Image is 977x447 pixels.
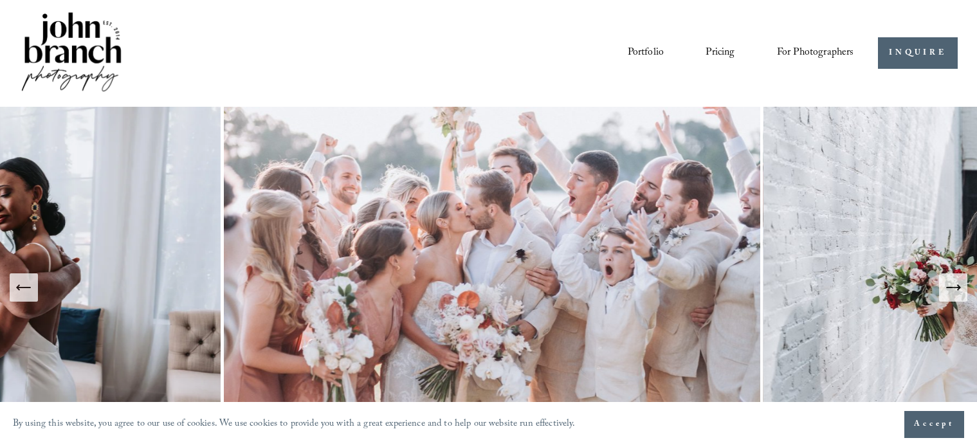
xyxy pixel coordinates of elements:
a: Pricing [706,42,735,64]
img: John Branch IV Photography [19,10,123,96]
button: Previous Slide [10,273,38,302]
span: For Photographers [777,43,854,63]
button: Next Slide [939,273,967,302]
a: INQUIRE [878,37,957,69]
a: Portfolio [628,42,664,64]
button: Accept [904,411,964,438]
a: folder dropdown [777,42,854,64]
span: Accept [914,418,954,431]
p: By using this website, you agree to our use of cookies. We use cookies to provide you with a grea... [13,415,576,434]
